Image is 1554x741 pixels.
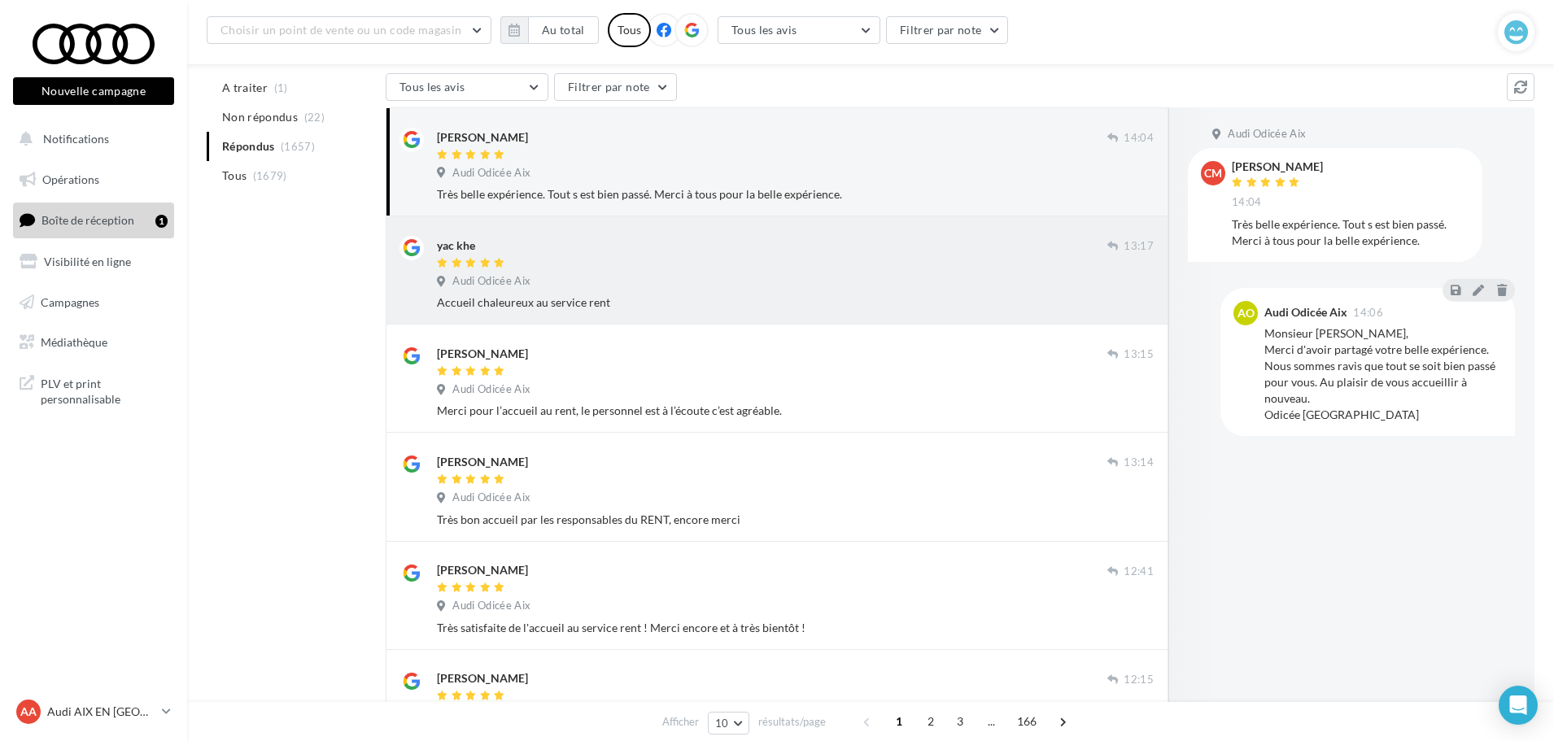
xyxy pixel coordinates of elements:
[1124,455,1154,470] span: 13:14
[662,714,699,730] span: Afficher
[399,80,465,94] span: Tous les avis
[253,169,287,182] span: (1679)
[44,255,131,268] span: Visibilité en ligne
[452,599,530,613] span: Audi Odicée Aix
[500,16,599,44] button: Au total
[13,77,174,105] button: Nouvelle campagne
[10,366,177,414] a: PLV et print personnalisable
[1264,307,1347,318] div: Audi Odicée Aix
[437,454,528,470] div: [PERSON_NAME]
[554,73,677,101] button: Filtrer par note
[1124,673,1154,687] span: 12:15
[222,80,268,96] span: A traiter
[437,670,528,687] div: [PERSON_NAME]
[13,696,174,727] a: AA Audi AIX EN [GEOGRAPHIC_DATA]
[1232,161,1323,172] div: [PERSON_NAME]
[437,512,1154,528] div: Très bon accueil par les responsables du RENT, encore merci
[222,109,298,125] span: Non répondus
[437,562,528,578] div: [PERSON_NAME]
[452,490,530,505] span: Audi Odicée Aix
[886,708,912,734] span: 1
[207,16,491,44] button: Choisir un point de vente ou un code magasin
[437,238,475,254] div: yac khe
[43,132,109,146] span: Notifications
[41,213,134,227] span: Boîte de réception
[437,294,1154,311] div: Accueil chaleureux au service rent
[918,708,944,734] span: 2
[1264,325,1502,423] div: Monsieur [PERSON_NAME], Merci d'avoir partagé votre belle expérience. Nous sommes ravis que tout ...
[1232,216,1469,249] div: Très belle expérience. Tout s est bien passé. Merci à tous pour la belle expérience.
[1228,127,1306,142] span: Audi Odicée Aix
[220,23,461,37] span: Choisir un point de vente ou un code magasin
[41,373,168,408] span: PLV et print personnalisable
[386,73,548,101] button: Tous les avis
[20,704,37,720] span: AA
[715,717,729,730] span: 10
[718,16,880,44] button: Tous les avis
[758,714,826,730] span: résultats/page
[10,203,177,238] a: Boîte de réception1
[42,172,99,186] span: Opérations
[1232,195,1262,210] span: 14:04
[274,81,288,94] span: (1)
[304,111,325,124] span: (22)
[437,186,1154,203] div: Très belle expérience. Tout s est bien passé. Merci à tous pour la belle expérience.
[708,712,749,734] button: 10
[41,335,107,349] span: Médiathèque
[1238,305,1255,321] span: AO
[1124,347,1154,362] span: 13:15
[437,620,1154,636] div: Très satisfaite de l'accueil au service rent ! Merci encore et à très bientôt !
[1011,708,1044,734] span: 166
[10,122,171,156] button: Notifications
[10,325,177,360] a: Médiathèque
[155,215,168,228] div: 1
[437,129,528,146] div: [PERSON_NAME]
[1353,307,1383,318] span: 14:06
[47,704,155,720] p: Audi AIX EN [GEOGRAPHIC_DATA]
[528,16,599,44] button: Au total
[10,163,177,197] a: Opérations
[1124,239,1154,254] span: 13:17
[1204,165,1222,181] span: cm
[1499,686,1538,725] div: Open Intercom Messenger
[222,168,247,184] span: Tous
[452,274,530,289] span: Audi Odicée Aix
[452,382,530,397] span: Audi Odicée Aix
[979,708,1005,734] span: ...
[608,13,651,47] div: Tous
[947,708,973,734] span: 3
[886,16,1009,44] button: Filtrer par note
[1124,564,1154,579] span: 12:41
[41,294,99,308] span: Campagnes
[731,23,797,37] span: Tous les avis
[1124,131,1154,146] span: 14:04
[10,286,177,320] a: Campagnes
[437,346,528,362] div: [PERSON_NAME]
[437,403,1154,419] div: Merci pour l’accueil au rent, le personnel est à l’écoute c’est agréable.
[452,166,530,181] span: Audi Odicée Aix
[10,245,177,279] a: Visibilité en ligne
